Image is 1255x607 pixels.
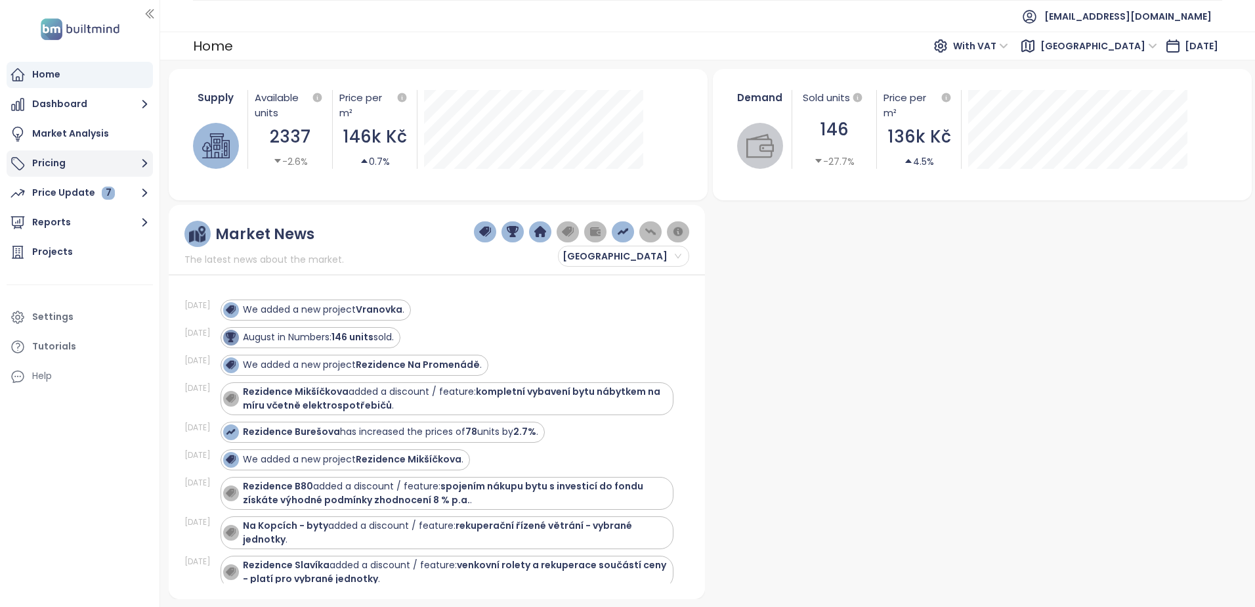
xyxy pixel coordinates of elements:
[32,309,74,325] div: Settings
[589,226,601,238] img: wallet-dark-grey.png
[562,226,574,238] img: price-tag-grey.png
[184,355,217,367] div: [DATE]
[243,558,330,572] strong: Rezidence Slavíka
[1040,36,1157,56] span: Brno
[339,124,410,150] div: 146k Kč
[37,16,123,43] img: logo
[191,90,242,105] div: Supply
[184,477,217,489] div: [DATE]
[226,393,235,403] img: icon
[645,226,656,238] img: price-decreases.png
[184,252,344,267] span: The latest news about the market.
[243,558,668,586] div: added a discount / feature: .
[7,150,153,177] button: Pricing
[243,480,643,506] strong: spojením nákupu bytu s investicí do fondu získáte výhodné podmínky zhodnocení 8 % p.a.
[184,449,217,461] div: [DATE]
[243,519,632,546] strong: rekuperační řízené větrání - vybrané jednotky
[184,556,217,568] div: [DATE]
[735,90,786,105] div: Demand
[814,156,823,166] span: caret-down
[799,90,870,106] div: Sold units
[255,90,326,120] div: Available units
[226,360,235,369] img: icon
[243,358,482,372] div: We added a new project .
[814,154,855,169] div: -27.7%
[904,156,913,166] span: caret-up
[32,185,115,201] div: Price Update
[193,34,233,58] div: Home
[243,519,668,547] div: added a discount / feature: .
[243,480,313,493] strong: Rezidence B80
[746,132,774,160] img: wallet
[7,121,153,147] a: Market Analysis
[226,528,235,537] img: icon
[226,332,235,342] img: icon
[215,226,314,242] div: Market News
[243,480,668,507] div: added a discount / feature: .
[513,425,536,438] strong: 2.7%
[953,36,1008,56] span: With VAT
[331,330,373,344] strong: 146 units
[273,154,308,169] div: -2.6%
[273,156,282,166] span: caret-down
[7,304,153,330] a: Settings
[32,125,109,142] div: Market Analysis
[184,422,217,434] div: [DATE]
[226,427,235,436] img: icon
[202,132,230,160] img: house
[189,226,205,242] img: ruler
[479,226,491,238] img: price-tag-dark-blue.png
[883,90,954,120] div: Price per m²
[226,305,235,314] img: icon
[465,425,477,438] strong: 78
[243,519,328,532] strong: Na Kopcích - byty
[7,210,153,236] button: Reports
[356,303,402,316] strong: Vranovka
[184,327,217,339] div: [DATE]
[360,154,390,169] div: 0.7%
[102,187,115,200] div: 7
[672,226,684,238] img: information-circle.png
[904,154,934,169] div: 4.5%
[7,334,153,360] a: Tutorials
[356,358,480,371] strong: Rezidence Na Promenádě
[617,226,629,238] img: price-increases.png
[507,226,519,238] img: trophy-dark-blue.png
[883,124,954,150] div: 136k Kč
[1185,39,1218,53] span: [DATE]
[184,300,217,311] div: [DATE]
[534,226,546,238] img: home-dark-blue.png
[7,62,153,88] a: Home
[184,516,217,528] div: [DATE]
[32,244,73,260] div: Projects
[32,66,60,83] div: Home
[7,180,153,206] button: Price Update 7
[32,338,76,355] div: Tutorials
[243,425,538,439] div: has increased the prices of units by .
[1044,1,1212,32] span: [EMAIL_ADDRESS][DOMAIN_NAME]
[226,567,235,576] img: icon
[184,382,217,394] div: [DATE]
[339,90,394,120] div: Price per m²
[243,425,340,438] strong: Rezidence Burešova
[243,385,349,398] strong: Rezidence Mikšíčkova
[563,246,681,266] span: Brno
[243,303,404,317] div: We added a new project .
[7,239,153,265] a: Projects
[243,558,666,585] strong: venkovní rolety a rekuperace součástí ceny - platí pro vybrané jednotky
[356,453,461,466] strong: Rezidence Mikšíčkova
[243,330,394,344] div: August in Numbers: sold.
[226,455,235,464] img: icon
[799,116,870,143] div: 146
[243,385,660,412] strong: kompletní vybavení bytu nábytkem na míru včetně elektrospotřebičů
[32,368,52,384] div: Help
[7,91,153,118] button: Dashboard
[243,385,668,413] div: added a discount / feature: .
[243,453,463,466] div: We added a new project .
[7,363,153,390] div: Help
[226,488,235,497] img: icon
[255,124,326,150] div: 2337
[360,156,369,166] span: caret-up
